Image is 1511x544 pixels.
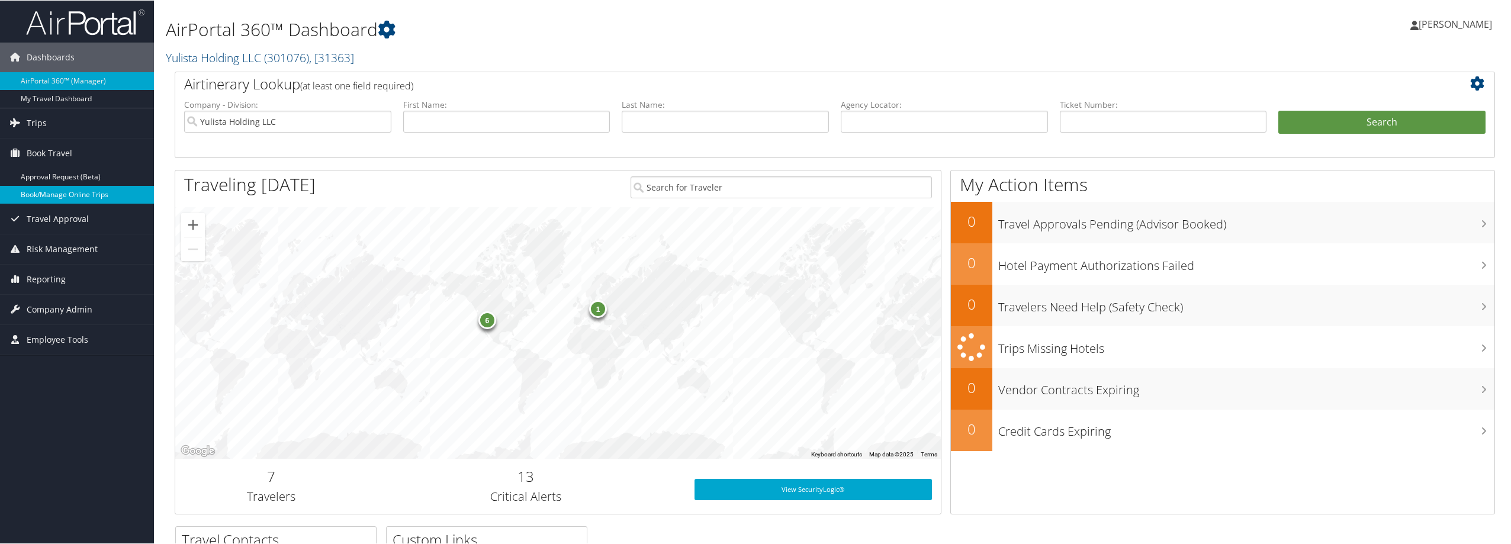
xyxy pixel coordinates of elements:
[403,98,610,110] label: First Name:
[951,252,992,272] h2: 0
[695,478,932,500] a: View SecurityLogic®
[998,417,1494,439] h3: Credit Cards Expiring
[589,300,607,317] div: 1
[27,108,47,137] span: Trips
[811,450,862,458] button: Keyboard shortcuts
[27,324,88,354] span: Employee Tools
[27,264,66,294] span: Reporting
[309,49,354,65] span: , [ 31363 ]
[166,49,354,65] a: Yulista Holding LLC
[184,466,358,486] h2: 7
[998,251,1494,273] h3: Hotel Payment Authorizations Failed
[26,8,144,36] img: airportal-logo.png
[27,234,98,263] span: Risk Management
[375,488,677,504] h3: Critical Alerts
[869,450,914,457] span: Map data ©2025
[181,213,205,236] button: Zoom in
[998,334,1494,356] h3: Trips Missing Hotels
[631,176,932,198] input: Search for Traveler
[184,73,1375,94] h2: Airtinerary Lookup
[184,98,391,110] label: Company - Division:
[178,443,217,458] img: Google
[178,443,217,458] a: Open this area in Google Maps (opens a new window)
[951,419,992,439] h2: 0
[998,375,1494,398] h3: Vendor Contracts Expiring
[27,42,75,72] span: Dashboards
[998,292,1494,315] h3: Travelers Need Help (Safety Check)
[841,98,1048,110] label: Agency Locator:
[921,450,937,457] a: Terms (opens in new tab)
[1410,6,1504,41] a: [PERSON_NAME]
[1278,110,1486,134] button: Search
[300,79,413,92] span: (at least one field required)
[951,201,1494,243] a: 0Travel Approvals Pending (Advisor Booked)
[951,211,992,231] h2: 0
[27,138,72,168] span: Book Travel
[951,368,1494,409] a: 0Vendor Contracts Expiring
[951,284,1494,326] a: 0Travelers Need Help (Safety Check)
[951,294,992,314] h2: 0
[166,17,1058,41] h1: AirPortal 360™ Dashboard
[1060,98,1267,110] label: Ticket Number:
[951,326,1494,368] a: Trips Missing Hotels
[184,488,358,504] h3: Travelers
[622,98,829,110] label: Last Name:
[375,466,677,486] h2: 13
[998,210,1494,232] h3: Travel Approvals Pending (Advisor Booked)
[181,237,205,260] button: Zoom out
[951,243,1494,284] a: 0Hotel Payment Authorizations Failed
[1419,17,1492,30] span: [PERSON_NAME]
[951,409,1494,450] a: 0Credit Cards Expiring
[27,294,92,324] span: Company Admin
[951,377,992,397] h2: 0
[27,204,89,233] span: Travel Approval
[264,49,309,65] span: ( 301076 )
[478,311,496,329] div: 6
[951,172,1494,197] h1: My Action Items
[184,172,316,197] h1: Traveling [DATE]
